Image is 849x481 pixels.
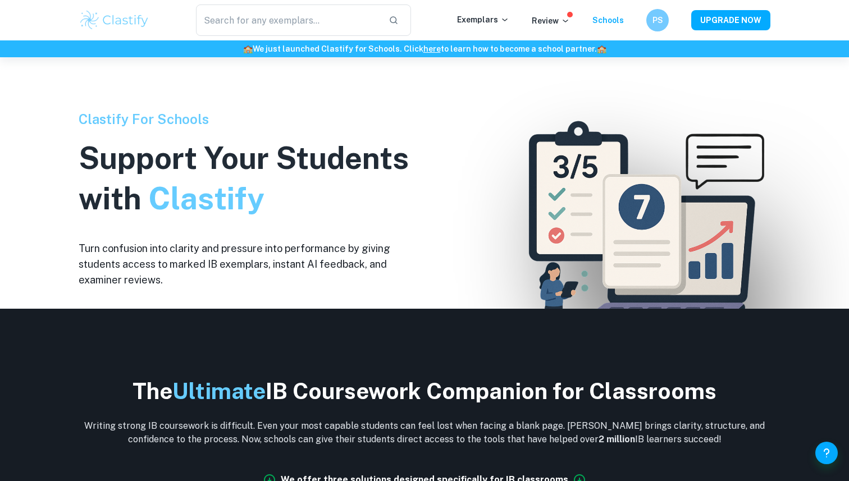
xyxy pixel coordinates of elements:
[79,419,770,446] p: Writing strong IB coursework is difficult. Even your most capable students can feel lost when fac...
[815,442,838,464] button: Help and Feedback
[457,13,509,26] p: Exemplars
[646,9,669,31] button: PS
[148,181,264,216] span: Clastify
[79,241,427,288] h6: Turn confusion into clarity and pressure into performance by giving students access to marked IB ...
[597,44,606,53] span: 🏫
[423,44,441,53] a: here
[651,14,664,26] h6: PS
[502,101,781,380] img: Clastify For Schools Hero
[532,15,570,27] p: Review
[79,376,770,406] h2: The IB Coursework Companion for Classrooms
[691,10,770,30] button: UPGRADE NOW
[79,9,150,31] img: Clastify logo
[79,109,427,129] h6: Clastify For Schools
[79,138,427,219] h1: Support Your Students with
[172,378,266,404] span: Ultimate
[592,16,624,25] a: Schools
[599,434,635,445] b: 2 million
[243,44,253,53] span: 🏫
[2,43,847,55] h6: We just launched Clastify for Schools. Click to learn how to become a school partner.
[196,4,380,36] input: Search for any exemplars...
